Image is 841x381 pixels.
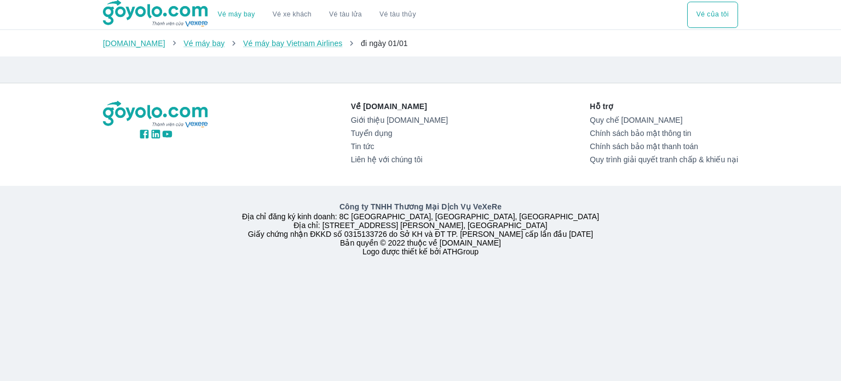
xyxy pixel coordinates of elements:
div: choose transportation mode [687,2,738,28]
a: Quy trình giải quyết tranh chấp & khiếu nại [590,155,738,164]
a: [DOMAIN_NAME] [103,39,165,48]
div: choose transportation mode [209,2,425,28]
a: Chính sách bảo mật thông tin [590,129,738,138]
a: Vé tàu lửa [320,2,371,28]
a: Chính sách bảo mật thanh toán [590,142,738,151]
a: Liên hệ với chúng tôi [351,155,448,164]
a: Vé máy bay [218,10,255,19]
a: Tuyển dụng [351,129,448,138]
button: Vé của tôi [687,2,738,28]
img: logo [103,101,209,128]
button: Vé tàu thủy [371,2,425,28]
nav: breadcrumb [103,38,738,49]
p: Về [DOMAIN_NAME] [351,101,448,112]
a: Tin tức [351,142,448,151]
p: Công ty TNHH Thương Mại Dịch Vụ VeXeRe [105,201,736,212]
a: Giới thiệu [DOMAIN_NAME] [351,116,448,124]
a: Vé máy bay [183,39,224,48]
a: Quy chế [DOMAIN_NAME] [590,116,738,124]
a: Vé máy bay Vietnam Airlines [243,39,343,48]
a: Vé xe khách [273,10,312,19]
div: Địa chỉ đăng ký kinh doanh: 8C [GEOGRAPHIC_DATA], [GEOGRAPHIC_DATA], [GEOGRAPHIC_DATA] Địa chỉ: [... [96,201,745,256]
p: Hỗ trợ [590,101,738,112]
span: đi ngày 01/01 [361,39,408,48]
